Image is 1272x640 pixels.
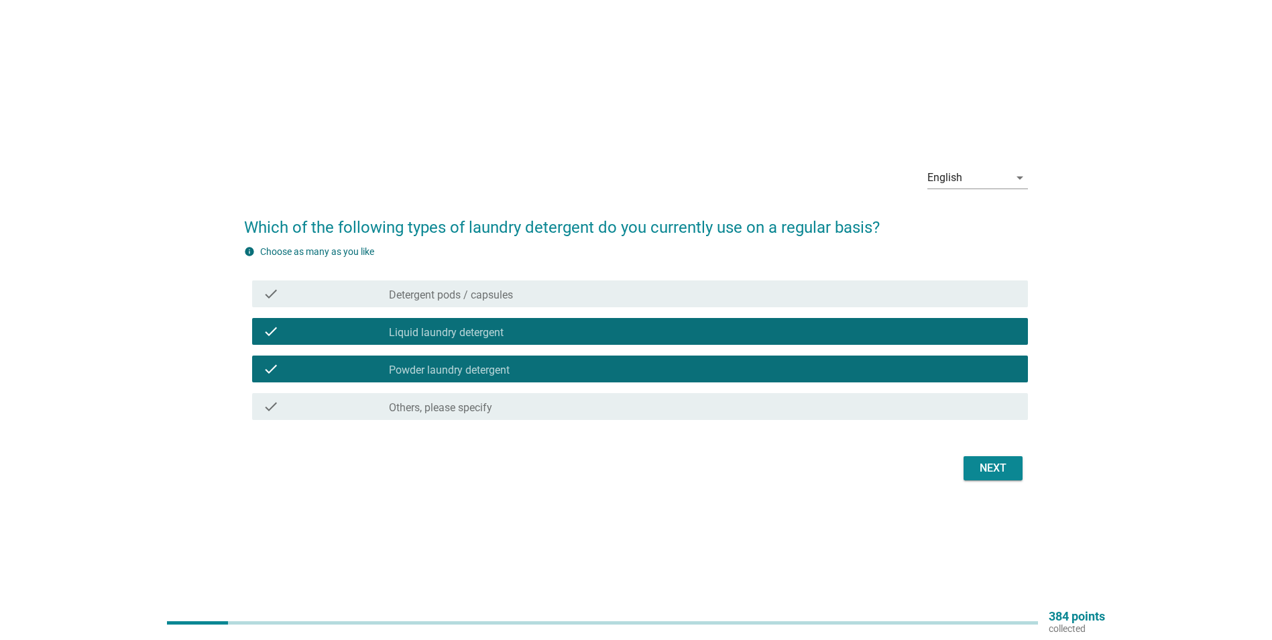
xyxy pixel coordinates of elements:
label: Choose as many as you like [260,246,374,257]
label: Others, please specify [389,401,492,415]
button: Next [964,456,1023,480]
div: English [927,172,962,184]
i: check [263,323,279,339]
label: Powder laundry detergent [389,364,510,377]
i: check [263,361,279,377]
i: info [244,246,255,257]
i: check [263,286,279,302]
div: Next [974,460,1012,476]
p: collected [1049,623,1105,635]
i: arrow_drop_down [1012,170,1028,186]
label: Detergent pods / capsules [389,288,513,302]
h2: Which of the following types of laundry detergent do you currently use on a regular basis? [244,202,1028,239]
label: Liquid laundry detergent [389,326,504,339]
p: 384 points [1049,610,1105,623]
i: check [263,398,279,415]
